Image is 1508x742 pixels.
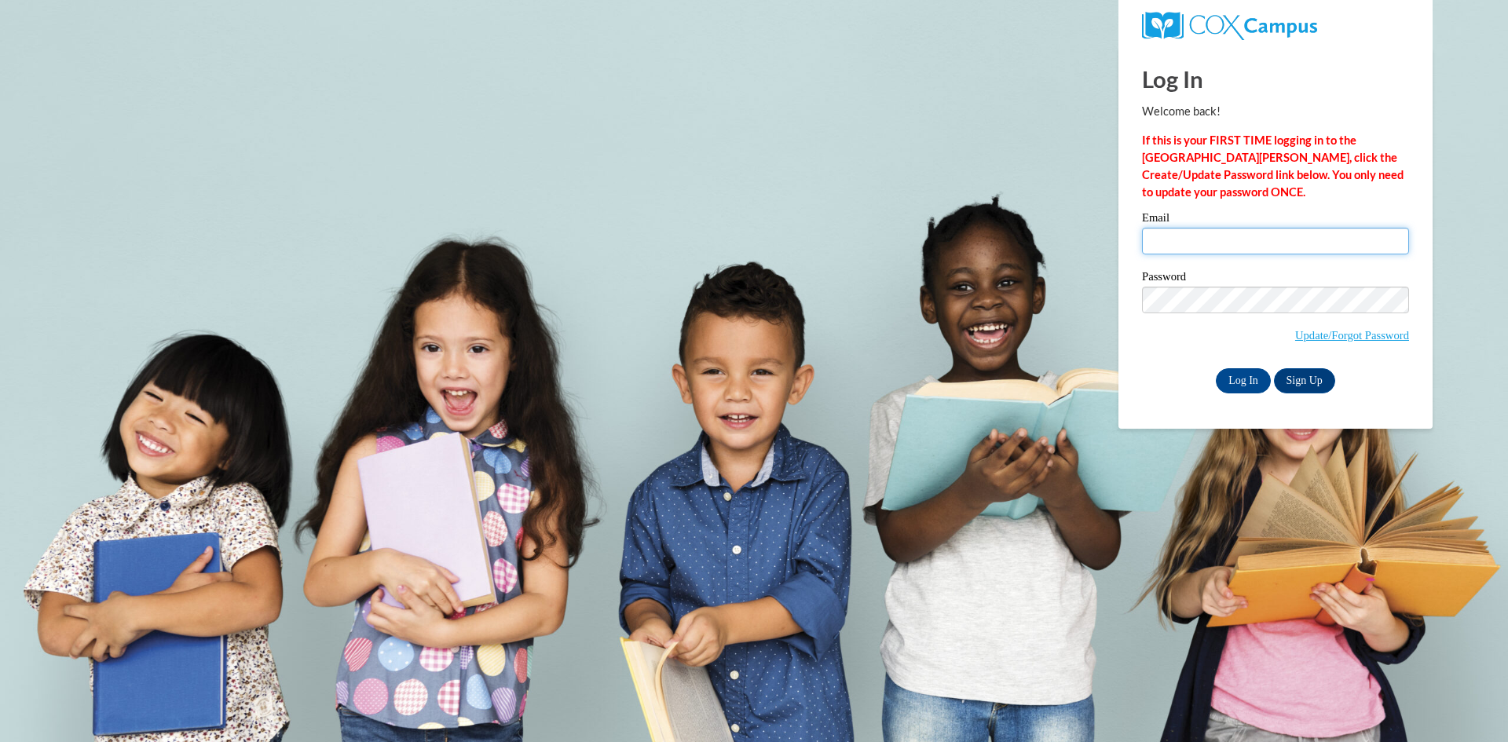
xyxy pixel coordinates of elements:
strong: If this is your FIRST TIME logging in to the [GEOGRAPHIC_DATA][PERSON_NAME], click the Create/Upd... [1142,133,1404,199]
label: Password [1142,271,1409,287]
label: Email [1142,212,1409,228]
a: Update/Forgot Password [1295,329,1409,342]
a: COX Campus [1142,18,1317,31]
input: Log In [1216,368,1271,393]
img: COX Campus [1142,12,1317,40]
h1: Log In [1142,63,1409,95]
a: Sign Up [1274,368,1335,393]
p: Welcome back! [1142,103,1409,120]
